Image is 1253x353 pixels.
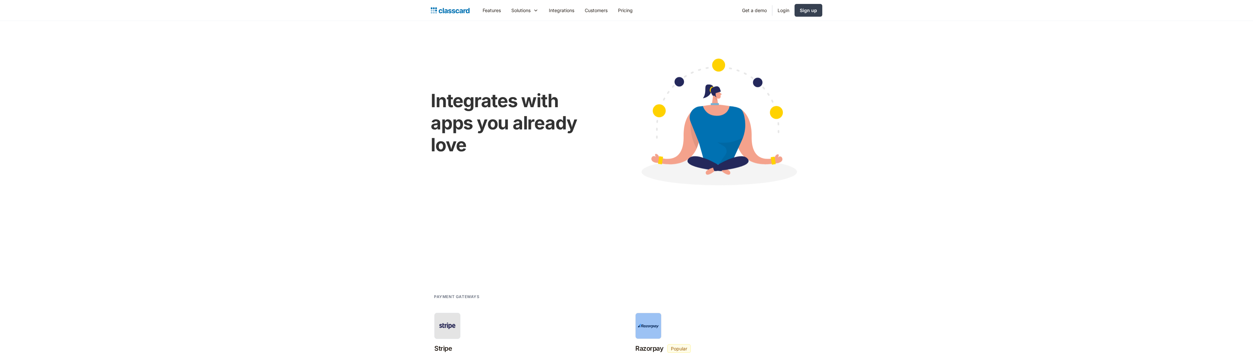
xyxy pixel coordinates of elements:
a: Customers [580,3,613,18]
h2: Payment gateways [434,294,480,300]
a: Pricing [613,3,638,18]
img: Stripe [437,321,458,331]
a: Login [772,3,795,18]
div: Solutions [506,3,544,18]
div: Sign up [800,7,817,14]
a: Features [477,3,506,18]
div: Popular [671,345,687,352]
a: Integrations [544,3,580,18]
h1: Integrates with apps you already love [431,90,600,156]
a: Sign up [795,4,822,17]
img: Razorpay [638,324,659,328]
a: Logo [431,6,470,15]
img: Cartoon image showing connected apps [613,46,822,203]
a: Get a demo [737,3,772,18]
div: Solutions [511,7,531,14]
